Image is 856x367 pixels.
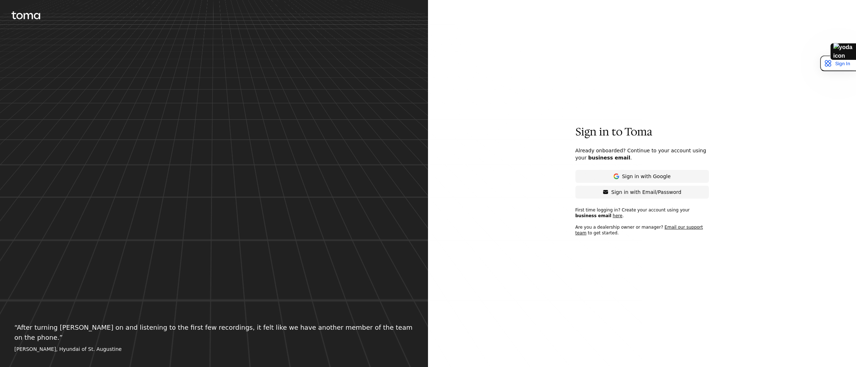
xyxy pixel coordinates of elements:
p: Sign in with Google [622,173,671,180]
button: Sign in with Email/Password [575,186,709,199]
p: “ After turning [PERSON_NAME] on and listening to the first few recordings, it felt like we have ... [14,323,414,343]
button: Sign in with Google [575,170,709,183]
p: Sign in with Email/Password [611,189,681,196]
p: First time logging in? Create your account using your . Are you a dealership owner or manager? to... [575,207,709,242]
a: here [613,213,622,218]
span: business email [575,213,612,218]
span: business email [588,155,630,161]
p: Already onboarded? Continue to your account using your . [575,147,709,161]
p: Sign in to Toma [575,125,709,138]
footer: [PERSON_NAME], Hyundai of St. Augustine [14,345,414,353]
